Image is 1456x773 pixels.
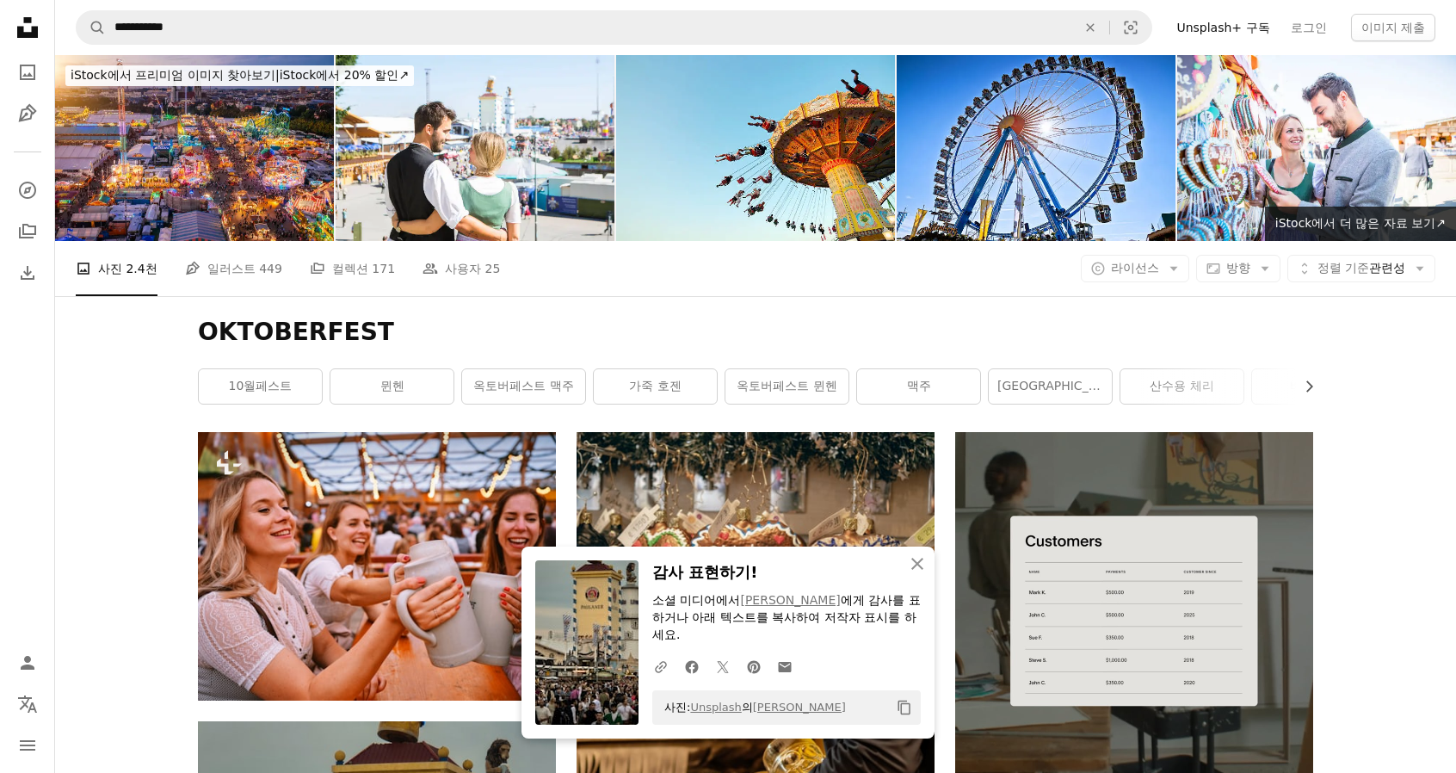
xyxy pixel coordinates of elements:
span: 라이선스 [1111,261,1159,275]
a: 옥토버페스트 뮌헨 [725,369,848,404]
a: 일러스트 [10,96,45,131]
a: 산수용 체리 [1120,369,1243,404]
button: 목록을 오른쪽으로 스크롤 [1293,369,1313,404]
span: 사진: 의 [656,694,846,721]
a: 사진 [10,55,45,90]
img: 옥토버페스트 박람회장, 뮌헨, 독일 의 공중 전경 [55,55,334,241]
button: 삭제 [1071,11,1109,44]
a: 나무 탁자에 둘러앉아 있는 한 무리의 여성들 [198,558,556,573]
img: 독일 뮌헨에서 열린 옥토버페스트의 맑은 하늘을 배경으로 하는 대형 관람차 [897,55,1175,241]
a: Unsplash+ 구독 [1166,14,1280,41]
a: iStock에서 더 많은 자료 보기↗ [1265,207,1456,241]
img: 시장 가판대에 서 있는 젊은 커플 [1177,55,1456,241]
a: [GEOGRAPHIC_DATA] [989,369,1112,404]
img: chairoplane [616,55,895,241]
a: 10월페스트 [199,369,322,404]
button: 라이선스 [1081,255,1189,282]
p: 소셜 미디어에서 에게 감사를 표하거나 아래 텍스트를 복사하여 저작자 표시를 하세요. [652,592,921,644]
span: iStock에서 더 많은 자료 보기 ↗ [1275,216,1446,230]
span: 25 [485,259,501,278]
a: iStock에서 프리미엄 이미지 찾아보기|iStock에서 20% 할인↗ [55,55,424,96]
button: 이미지 제출 [1351,14,1435,41]
a: 가죽 호젠 [594,369,717,404]
a: 로그인 / 가입 [10,646,45,680]
button: 언어 [10,687,45,721]
a: Unsplash [690,701,741,714]
a: 옥토버페스트 맥주 [462,369,585,404]
button: 방향 [1196,255,1280,282]
h3: 감사 표현하기! [652,560,921,585]
a: 이메일로 공유에 공유 [769,649,800,683]
img: 나무 탁자에 둘러앉아 있는 한 무리의 여성들 [198,432,556,701]
a: Facebook에 공유 [676,649,707,683]
img: 옥토버 페스트에서 커플의 뒷모습 [336,55,614,241]
a: [PERSON_NAME] [740,593,840,607]
button: 메뉴 [10,728,45,763]
a: 장식품으로 장식 된 크리스마스 트리 [577,543,935,559]
h1: OKTOBERFEST [198,317,1313,348]
a: 다운로드 내역 [10,256,45,290]
span: 관련성 [1317,260,1405,277]
a: 컬렉션 [10,214,45,249]
button: 클립보드에 복사하기 [890,693,919,722]
a: 일러스트 449 [185,241,282,296]
button: Unsplash 검색 [77,11,106,44]
a: 컬렉션 171 [310,241,395,296]
a: 뮌헨 [330,369,453,404]
span: iStock에서 프리미엄 이미지 찾아보기 | [71,68,280,82]
a: 사용자 25 [423,241,500,296]
a: 맥주 [857,369,980,404]
button: 시각적 검색 [1110,11,1151,44]
span: 449 [259,259,282,278]
a: 탐색 [10,173,45,207]
a: 바바리아 [1252,369,1375,404]
button: 정렬 기준관련성 [1287,255,1435,282]
span: 171 [372,259,395,278]
span: 정렬 기준 [1317,261,1369,275]
a: 로그인 [1280,14,1337,41]
a: Twitter에 공유 [707,649,738,683]
a: Pinterest에 공유 [738,649,769,683]
div: iStock에서 20% 할인 ↗ [65,65,414,86]
img: 장식품으로 장식 된 크리스마스 트리 [577,432,935,671]
span: 방향 [1226,261,1250,275]
form: 사이트 전체에서 이미지 찾기 [76,10,1152,45]
a: [PERSON_NAME] [753,701,846,714]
